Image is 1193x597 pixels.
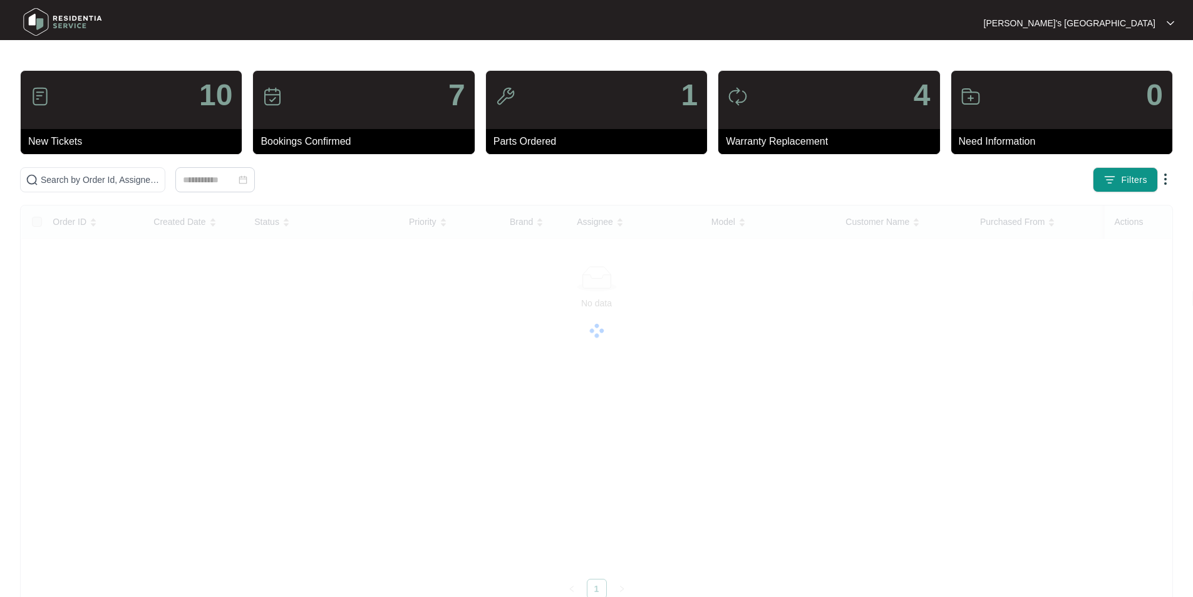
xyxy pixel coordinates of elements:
[199,80,232,110] p: 10
[41,173,160,187] input: Search by Order Id, Assignee Name, Customer Name, Brand and Model
[726,134,939,149] p: Warranty Replacement
[1121,174,1147,187] span: Filters
[984,17,1155,29] p: [PERSON_NAME]'s [GEOGRAPHIC_DATA]
[1146,80,1163,110] p: 0
[495,86,515,106] img: icon
[28,134,242,149] p: New Tickets
[493,134,707,149] p: Parts Ordered
[1093,167,1158,192] button: filter iconFilters
[728,86,748,106] img: icon
[914,80,931,110] p: 4
[681,80,698,110] p: 1
[961,86,981,106] img: icon
[448,80,465,110] p: 7
[1158,172,1173,187] img: dropdown arrow
[261,134,474,149] p: Bookings Confirmed
[262,86,282,106] img: icon
[26,174,38,186] img: search-icon
[959,134,1172,149] p: Need Information
[1103,174,1116,186] img: filter icon
[30,86,50,106] img: icon
[19,3,106,41] img: residentia service logo
[1167,20,1174,26] img: dropdown arrow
